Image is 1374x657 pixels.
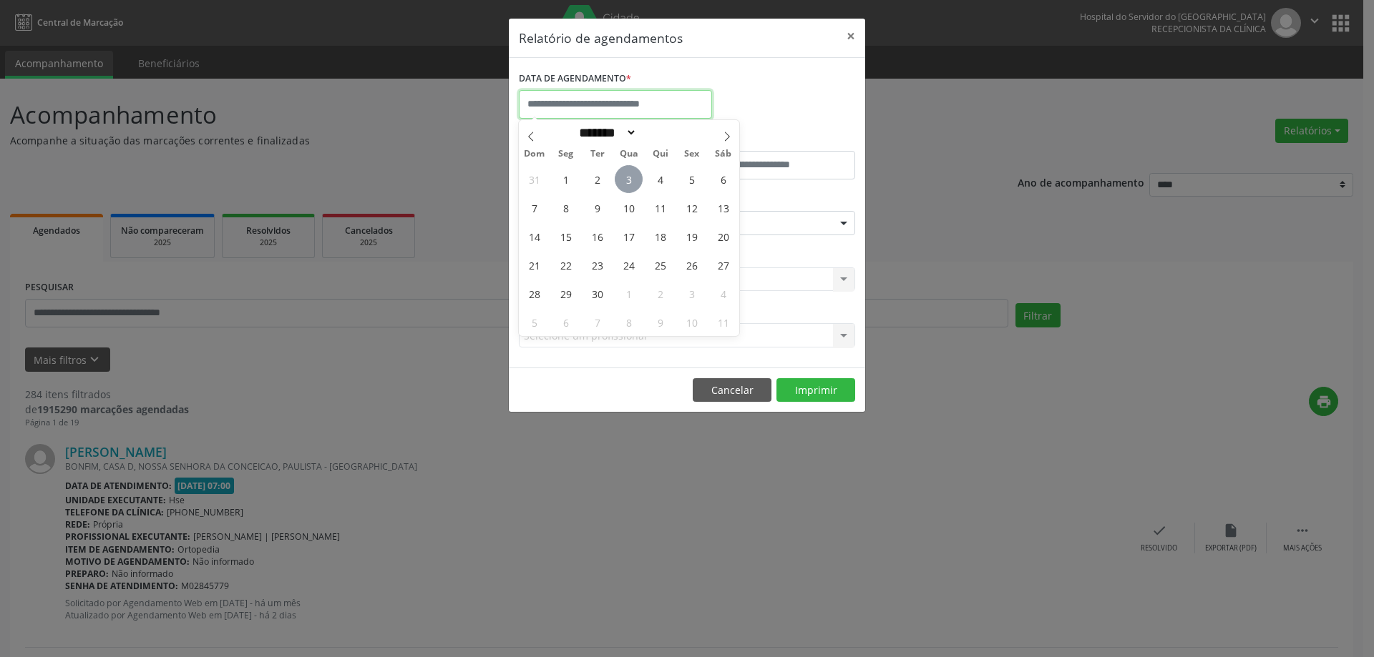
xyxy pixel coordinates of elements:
span: Setembro 13, 2025 [709,194,737,222]
button: Imprimir [776,378,855,402]
span: Setembro 22, 2025 [552,251,580,279]
span: Outubro 2, 2025 [646,280,674,307]
span: Setembro 17, 2025 [615,222,643,250]
span: Setembro 12, 2025 [678,194,706,222]
span: Setembro 21, 2025 [520,251,548,279]
button: Close [837,19,865,54]
span: Setembro 23, 2025 [583,251,611,279]
span: Ter [582,149,613,159]
span: Setembro 26, 2025 [678,251,706,279]
span: Setembro 28, 2025 [520,280,548,307]
span: Sáb [708,149,739,159]
span: Setembro 14, 2025 [520,222,548,250]
label: ATÉ [691,129,855,151]
span: Outubro 8, 2025 [615,308,643,336]
span: Setembro 24, 2025 [615,251,643,279]
span: Setembro 18, 2025 [646,222,674,250]
span: Setembro 29, 2025 [552,280,580,307]
span: Setembro 8, 2025 [552,194,580,222]
span: Setembro 15, 2025 [552,222,580,250]
span: Outubro 1, 2025 [615,280,643,307]
span: Setembro 6, 2025 [709,165,737,193]
span: Setembro 9, 2025 [583,194,611,222]
span: Outubro 5, 2025 [520,308,548,336]
span: Setembro 30, 2025 [583,280,611,307]
button: Cancelar [693,378,771,402]
input: Year [637,125,684,140]
span: Setembro 1, 2025 [552,165,580,193]
span: Setembro 20, 2025 [709,222,737,250]
span: Setembro 4, 2025 [646,165,674,193]
span: Setembro 7, 2025 [520,194,548,222]
span: Outubro 11, 2025 [709,308,737,336]
span: Setembro 10, 2025 [615,194,643,222]
span: Setembro 27, 2025 [709,251,737,279]
span: Seg [550,149,582,159]
span: Outubro 6, 2025 [552,308,580,336]
span: Setembro 25, 2025 [646,251,674,279]
span: Setembro 11, 2025 [646,194,674,222]
span: Setembro 2, 2025 [583,165,611,193]
span: Qua [613,149,645,159]
span: Setembro 19, 2025 [678,222,706,250]
span: Setembro 16, 2025 [583,222,611,250]
span: Setembro 5, 2025 [678,165,706,193]
span: Agosto 31, 2025 [520,165,548,193]
span: Outubro 10, 2025 [678,308,706,336]
span: Outubro 3, 2025 [678,280,706,307]
span: Dom [519,149,550,159]
span: Qui [645,149,676,159]
span: Sex [676,149,708,159]
span: Setembro 3, 2025 [615,165,643,193]
h5: Relatório de agendamentos [519,29,683,47]
span: Outubro 7, 2025 [583,308,611,336]
span: Outubro 9, 2025 [646,308,674,336]
span: Outubro 4, 2025 [709,280,737,307]
select: Month [574,125,637,140]
label: DATA DE AGENDAMENTO [519,68,631,90]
